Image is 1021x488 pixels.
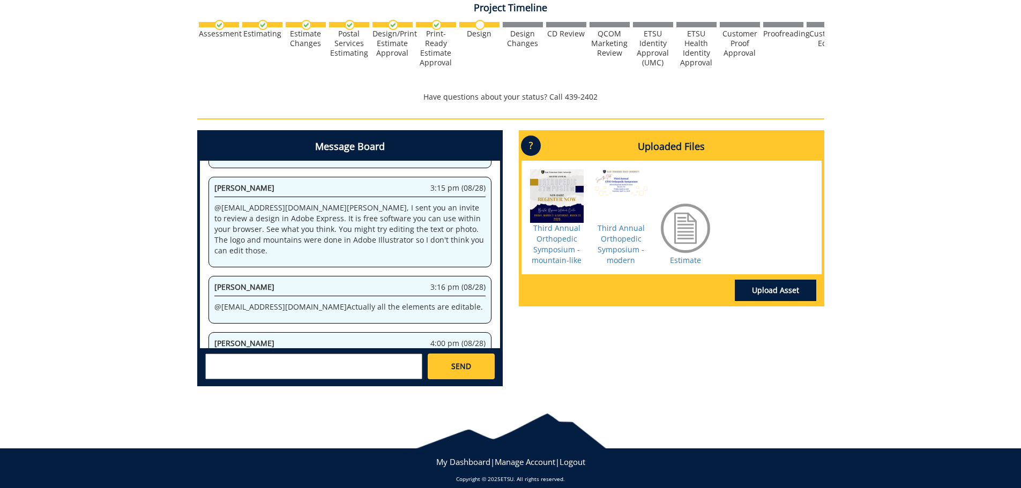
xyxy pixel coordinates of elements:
[214,20,225,30] img: checkmark
[242,29,282,39] div: Estimating
[676,29,717,67] div: ETSU Health Identity Approval
[430,338,486,349] span: 4:00 pm (08/28)
[214,338,274,348] span: [PERSON_NAME]
[388,20,398,30] img: checkmark
[214,282,274,292] span: [PERSON_NAME]
[214,202,486,256] p: @ [EMAIL_ADDRESS][DOMAIN_NAME] [PERSON_NAME], I sent you an invite to review a design in Adobe Ex...
[451,361,471,372] span: SEND
[286,29,326,48] div: Estimate Changes
[521,133,822,161] h4: Uploaded Files
[428,354,494,379] a: SEND
[503,29,543,48] div: Design Changes
[197,3,824,13] h4: Project Timeline
[598,223,645,265] a: Third Annual Orthopedic Symposium - modern
[436,456,490,467] a: My Dashboard
[532,223,582,265] a: Third Annual Orthopedic Symposium - mountain-like
[501,475,513,483] a: ETSU
[560,456,585,467] a: Logout
[214,183,274,193] span: [PERSON_NAME]
[495,456,555,467] a: Manage Account
[459,29,500,39] div: Design
[735,280,816,301] a: Upload Asset
[546,29,586,39] div: CD Review
[590,29,630,58] div: QCOM Marketing Review
[430,183,486,193] span: 3:15 pm (08/28)
[258,20,268,30] img: checkmark
[475,20,485,30] img: no
[670,255,701,265] a: Estimate
[807,29,847,48] div: Customer Edits
[199,29,239,39] div: Assessment
[197,92,824,102] p: Have questions about your status? Call 439-2402
[633,29,673,67] div: ETSU Identity Approval (UMC)
[301,20,311,30] img: checkmark
[430,282,486,292] span: 3:16 pm (08/28)
[521,136,541,156] p: ?
[200,133,500,161] h4: Message Board
[763,29,803,39] div: Proofreading
[431,20,442,30] img: checkmark
[416,29,456,67] div: Print-Ready Estimate Approval
[372,29,413,58] div: Design/Print Estimate Approval
[329,29,369,58] div: Postal Services Estimating
[345,20,355,30] img: checkmark
[205,354,422,379] textarea: messageToSend
[214,302,486,312] p: @ [EMAIL_ADDRESS][DOMAIN_NAME] Actually all the elements are editable.
[720,29,760,58] div: Customer Proof Approval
